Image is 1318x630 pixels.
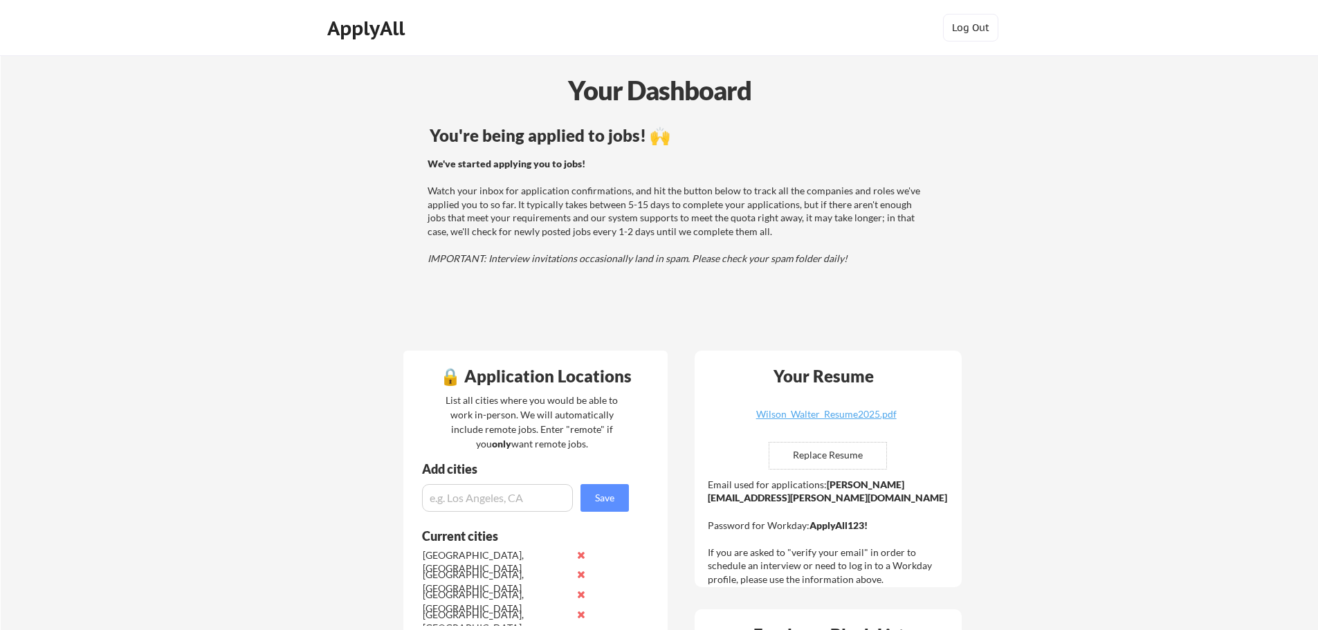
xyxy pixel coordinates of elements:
div: [GEOGRAPHIC_DATA], [GEOGRAPHIC_DATA] [423,568,569,595]
strong: ApplyAll123! [809,519,868,531]
div: Current cities [422,530,614,542]
div: [GEOGRAPHIC_DATA], [GEOGRAPHIC_DATA] [423,588,569,615]
div: You're being applied to jobs! 🙌 [430,127,928,144]
strong: We've started applying you to jobs! [428,158,585,169]
div: List all cities where you would be able to work in-person. We will automatically include remote j... [437,393,627,451]
a: Wilson_Walter_Resume2025.pdf [744,409,908,431]
div: [GEOGRAPHIC_DATA], [GEOGRAPHIC_DATA] [423,548,569,575]
div: ApplyAll [327,17,409,40]
div: 🔒 Application Locations [407,368,664,385]
div: Add cities [422,463,632,475]
input: e.g. Los Angeles, CA [422,484,573,512]
div: Your Resume [755,368,892,385]
div: Wilson_Walter_Resume2025.pdf [744,409,908,419]
strong: only [492,438,511,450]
div: Email used for applications: Password for Workday: If you are asked to "verify your email" in ord... [708,478,952,586]
strong: [PERSON_NAME][EMAIL_ADDRESS][PERSON_NAME][DOMAIN_NAME] [708,479,947,504]
div: Your Dashboard [1,71,1318,110]
div: Watch your inbox for application confirmations, and hit the button below to track all the compani... [428,157,926,266]
em: IMPORTANT: Interview invitations occasionally land in spam. Please check your spam folder daily! [428,252,848,264]
button: Save [580,484,629,512]
button: Log Out [943,14,998,41]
